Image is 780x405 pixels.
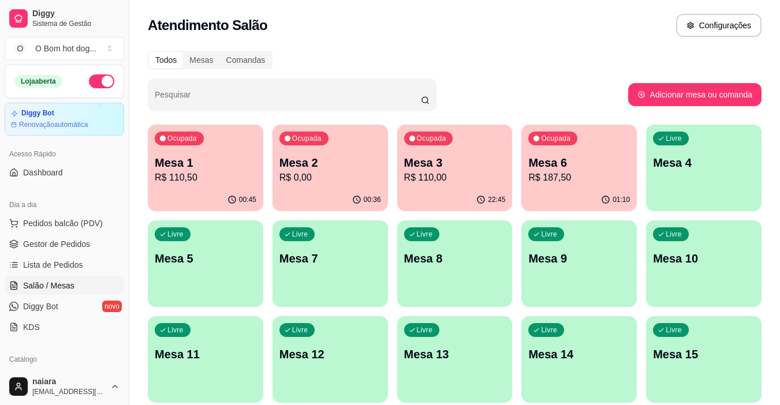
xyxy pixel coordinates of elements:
a: Gestor de Pedidos [5,235,124,253]
p: Mesa 7 [279,250,381,267]
a: Dashboard [5,163,124,182]
div: Todos [149,52,183,68]
button: LivreMesa 10 [646,220,762,307]
div: Catálogo [5,350,124,369]
span: Gestor de Pedidos [23,238,90,250]
p: Mesa 11 [155,346,256,362]
p: Mesa 4 [653,155,755,171]
p: Mesa 6 [528,155,630,171]
a: Salão / Mesas [5,276,124,295]
span: Pedidos balcão (PDV) [23,217,103,229]
div: Dia a dia [5,196,124,214]
span: O [14,43,26,54]
p: Livre [292,230,308,239]
span: Diggy [32,9,120,19]
span: Lista de Pedidos [23,259,83,271]
button: OcupadaMesa 6R$ 187,5001:10 [521,125,637,211]
button: Select a team [5,37,124,60]
p: Mesa 2 [279,155,381,171]
p: R$ 110,50 [155,171,256,185]
p: Ocupada [292,134,322,143]
p: R$ 0,00 [279,171,381,185]
p: 00:45 [239,195,256,204]
button: LivreMesa 14 [521,316,637,403]
button: LivreMesa 8 [397,220,513,307]
span: [EMAIL_ADDRESS][DOMAIN_NAME] [32,387,106,396]
p: 01:10 [613,195,630,204]
p: R$ 110,00 [404,171,506,185]
span: Diggy Bot [23,301,58,312]
button: OcupadaMesa 1R$ 110,5000:45 [148,125,263,211]
p: Mesa 5 [155,250,256,267]
p: Livre [292,325,308,335]
button: LivreMesa 7 [273,220,388,307]
p: Mesa 8 [404,250,506,267]
button: Configurações [676,14,762,37]
div: Comandas [220,52,272,68]
button: naiara[EMAIL_ADDRESS][DOMAIN_NAME] [5,373,124,400]
p: 22:45 [488,195,505,204]
button: Pedidos balcão (PDV) [5,214,124,232]
p: Mesa 13 [404,346,506,362]
button: LivreMesa 15 [646,316,762,403]
a: Diggy BotRenovaçãoautomática [5,103,124,136]
button: LivreMesa 9 [521,220,637,307]
a: DiggySistema de Gestão [5,5,124,32]
div: Mesas [183,52,219,68]
p: R$ 187,50 [528,171,630,185]
p: Livre [666,230,682,239]
button: LivreMesa 11 [148,316,263,403]
p: Mesa 15 [653,346,755,362]
p: Mesa 14 [528,346,630,362]
p: Livre [417,230,433,239]
p: Livre [541,230,557,239]
p: 00:36 [364,195,381,204]
article: Renovação automática [19,120,88,129]
p: Ocupada [541,134,570,143]
p: Ocupada [417,134,446,143]
button: LivreMesa 5 [148,220,263,307]
p: Mesa 9 [528,250,630,267]
span: Dashboard [23,167,63,178]
span: KDS [23,321,40,333]
h2: Atendimento Salão [148,16,267,35]
a: Diggy Botnovo [5,297,124,316]
span: naiara [32,377,106,387]
button: LivreMesa 13 [397,316,513,403]
p: Livre [541,325,557,335]
p: Livre [417,325,433,335]
p: Mesa 3 [404,155,506,171]
input: Pesquisar [155,93,421,105]
p: Livre [666,134,682,143]
p: Livre [666,325,682,335]
div: Acesso Rápido [5,145,124,163]
p: Livre [167,230,184,239]
button: LivreMesa 12 [273,316,388,403]
button: Alterar Status [89,74,114,88]
p: Mesa 1 [155,155,256,171]
p: Mesa 10 [653,250,755,267]
p: Livre [167,325,184,335]
div: O Bom hot dog ... [35,43,96,54]
button: LivreMesa 4 [646,125,762,211]
button: Adicionar mesa ou comanda [628,83,762,106]
button: OcupadaMesa 2R$ 0,0000:36 [273,125,388,211]
p: Ocupada [167,134,197,143]
a: KDS [5,318,124,336]
span: Salão / Mesas [23,280,74,291]
span: Sistema de Gestão [32,19,120,28]
div: Loja aberta [14,75,62,88]
p: Mesa 12 [279,346,381,362]
article: Diggy Bot [21,109,54,118]
button: OcupadaMesa 3R$ 110,0022:45 [397,125,513,211]
a: Lista de Pedidos [5,256,124,274]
